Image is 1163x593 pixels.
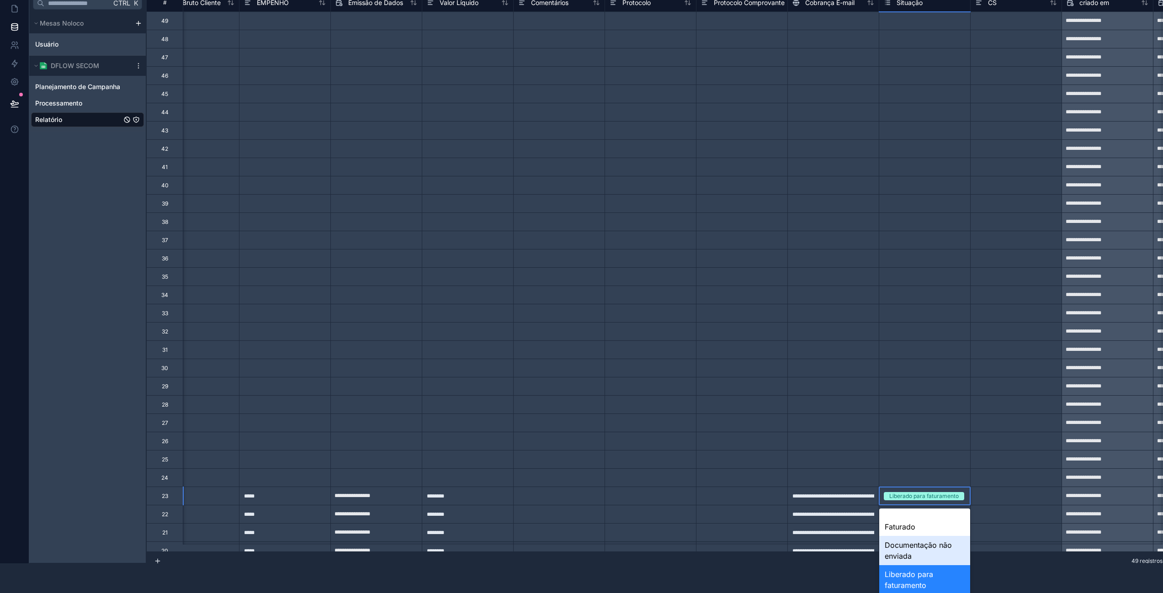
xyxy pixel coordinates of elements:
font: 21 [162,529,168,536]
font: 46 [161,72,168,79]
font: 24 [161,474,168,481]
font: 39 [162,200,168,207]
font: 38 [162,218,168,225]
font: 49 registros [1131,557,1163,564]
font: 31 [162,346,168,353]
font: 20 [161,547,168,554]
font: 29 [162,383,168,390]
font: 43 [161,127,168,134]
font: 22 [162,511,168,518]
font: 41 [162,164,168,170]
font: 23 [162,492,168,499]
font: 48 [161,36,168,42]
font: 27 [162,419,168,426]
font: 34 [161,291,168,298]
font: 32 [162,328,168,335]
font: Liberado para faturamento [885,570,933,590]
font: 49 [161,17,168,24]
font: 44 [161,109,169,116]
font: 28 [162,401,168,408]
font: 45 [161,90,168,97]
font: 30 [161,365,168,371]
font: 42 [161,145,168,152]
font: 33 [162,310,168,317]
font: 47 [161,54,168,61]
font: Liberado para faturamento [889,492,959,499]
font: 25 [162,456,168,463]
font: 37 [162,237,168,244]
font: 36 [162,255,168,262]
font: 35 [162,273,168,280]
font: Faturado [885,522,915,531]
font: 26 [162,438,168,445]
font: Documentação não enviada [885,540,952,561]
font: 40 [161,182,169,189]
